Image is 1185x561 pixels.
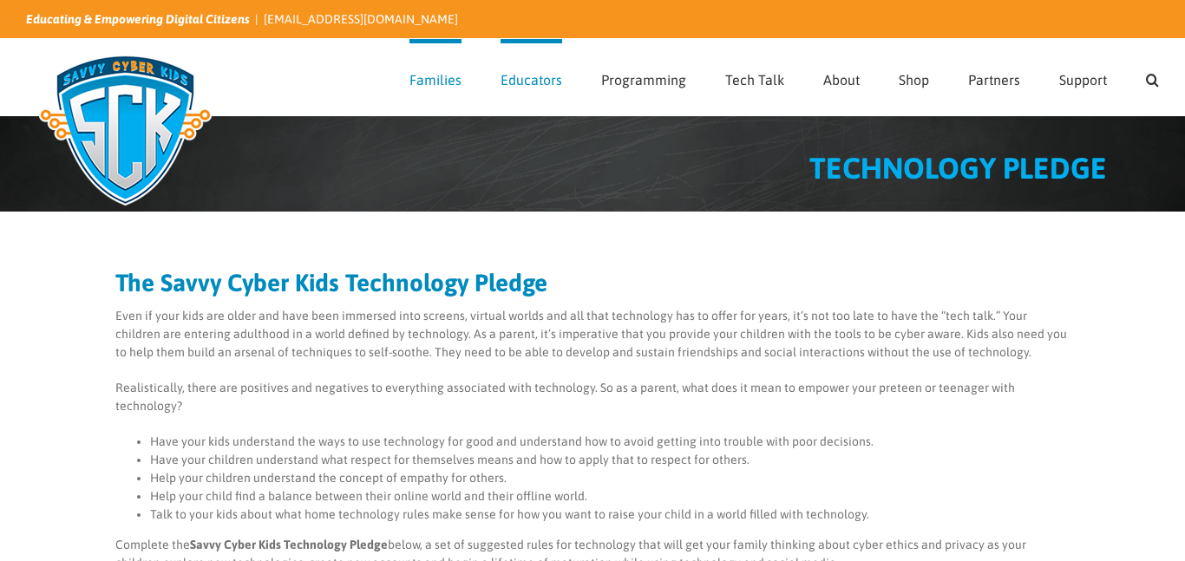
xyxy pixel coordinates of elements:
a: Tech Talk [725,39,784,115]
span: About [823,73,860,87]
span: Educators [501,73,562,87]
nav: Main Menu [409,39,1159,115]
span: Support [1059,73,1107,87]
li: Help your children understand the concept of empathy for others. [150,469,1070,487]
a: Partners [968,39,1020,115]
strong: Savvy Cyber Kids Technology Pledge [190,538,388,551]
p: Even if your kids are older and have been immersed into screens, virtual worlds and all that tech... [115,307,1070,362]
li: Have your kids understand the ways to use technology for good and understand how to avoid getting... [150,433,1070,451]
a: About [823,39,860,115]
span: Tech Talk [725,73,784,87]
span: TECHNOLOGY PLEDGE [809,151,1107,185]
li: Have your children understand what respect for themselves means and how to apply that to respect ... [150,451,1070,469]
a: Support [1059,39,1107,115]
span: Families [409,73,462,87]
i: Educating & Empowering Digital Citizens [26,12,250,26]
span: The Savvy Cyber Kids Technology Pledge [115,269,547,297]
li: Help your child find a balance between their online world and their offline world. [150,487,1070,506]
li: Talk to your kids about what home technology rules make sense for how you want to raise your chil... [150,506,1070,524]
img: Savvy Cyber Kids Logo [26,43,225,217]
a: Programming [601,39,686,115]
a: Educators [501,39,562,115]
a: Families [409,39,462,115]
span: Programming [601,73,686,87]
a: [EMAIL_ADDRESS][DOMAIN_NAME] [264,12,458,26]
span: Shop [899,73,929,87]
span: Partners [968,73,1020,87]
p: Realistically, there are positives and negatives to everything associated with technology. So as ... [115,379,1070,415]
a: Search [1146,39,1159,115]
a: Shop [899,39,929,115]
